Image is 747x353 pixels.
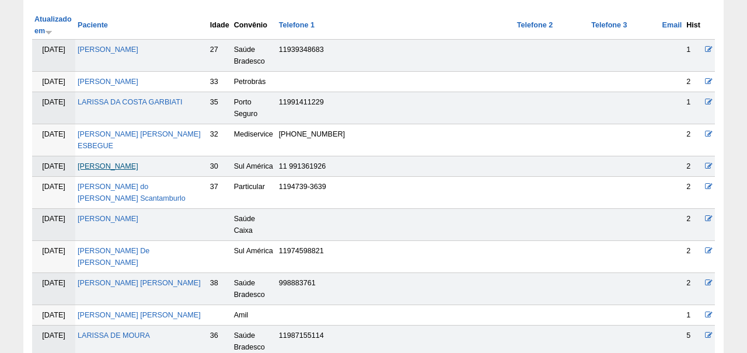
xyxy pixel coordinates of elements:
[208,124,232,156] td: 32
[32,273,75,305] td: [DATE]
[277,273,515,305] td: 998883761
[45,28,53,36] img: ordem crescente
[32,241,75,273] td: [DATE]
[277,177,515,209] td: 1194739-3639
[208,177,232,209] td: 37
[32,177,75,209] td: [DATE]
[78,331,150,340] a: LARISSA DE MOURA
[232,72,277,92] td: Petrobrás
[277,241,515,273] td: 11974598821
[277,156,515,177] td: 11 991361926
[684,241,703,273] td: 2
[277,124,515,156] td: [PHONE_NUMBER]
[684,273,703,305] td: 2
[78,311,201,319] a: [PERSON_NAME] [PERSON_NAME]
[208,156,232,177] td: 30
[78,98,182,106] a: LARISSA DA COSTA GARBIATI
[208,40,232,72] td: 27
[684,124,703,156] td: 2
[517,21,553,29] a: Telefone 2
[684,177,703,209] td: 2
[232,92,277,124] td: Porto Seguro
[78,21,108,29] a: Paciente
[78,78,138,86] a: [PERSON_NAME]
[684,40,703,72] td: 1
[32,124,75,156] td: [DATE]
[662,21,682,29] a: Email
[232,305,277,326] td: Amil
[34,15,72,35] a: Atualizado em
[684,156,703,177] td: 2
[684,11,703,40] th: Hist
[684,305,703,326] td: 1
[279,21,315,29] a: Telefone 1
[78,247,149,267] a: [PERSON_NAME] De [PERSON_NAME]
[78,279,201,287] a: [PERSON_NAME] [PERSON_NAME]
[208,72,232,92] td: 33
[32,209,75,241] td: [DATE]
[232,209,277,241] td: Saúde Caixa
[684,92,703,124] td: 1
[32,40,75,72] td: [DATE]
[78,130,201,150] a: [PERSON_NAME] [PERSON_NAME] ESBEGUE
[232,241,277,273] td: Sul América
[684,209,703,241] td: 2
[684,72,703,92] td: 2
[208,92,232,124] td: 35
[78,183,186,202] a: [PERSON_NAME] do [PERSON_NAME] Scantamburlo
[232,177,277,209] td: Particular
[78,162,138,170] a: [PERSON_NAME]
[232,11,277,40] th: Convênio
[78,46,138,54] a: [PERSON_NAME]
[208,11,232,40] th: Idade
[32,156,75,177] td: [DATE]
[32,305,75,326] td: [DATE]
[208,273,232,305] td: 38
[591,21,627,29] a: Telefone 3
[232,273,277,305] td: Saúde Bradesco
[232,124,277,156] td: Mediservice
[232,156,277,177] td: Sul América
[32,92,75,124] td: [DATE]
[232,40,277,72] td: Saúde Bradesco
[277,40,515,72] td: 11939348683
[277,92,515,124] td: 11991411229
[32,72,75,92] td: [DATE]
[78,215,138,223] a: [PERSON_NAME]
